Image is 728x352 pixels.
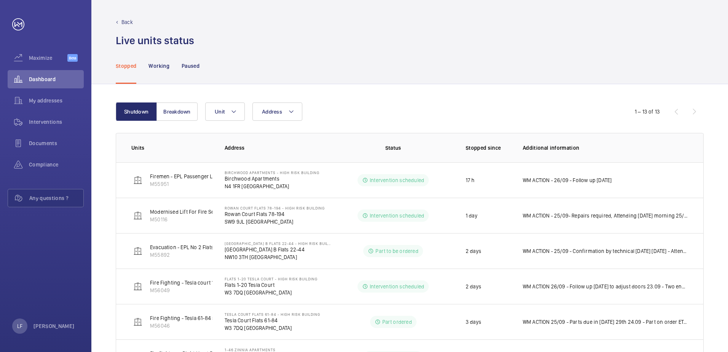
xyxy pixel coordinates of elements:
[382,318,412,326] p: Part ordered
[150,314,236,322] p: Fire Fighting - Tesla 61-84 schn euro
[131,144,212,152] p: Units
[523,318,688,326] p: WM ACTION 25/09 - Parts due in [DATE] 29th 24.09 - Part on order ETA [DATE]. WM ACTION 23/09 - At...
[225,253,333,261] p: NW10 3TH [GEOGRAPHIC_DATA]
[375,247,418,255] p: Part to be ordered
[466,144,511,152] p: Stopped since
[148,62,169,70] p: Working
[67,54,78,62] span: Beta
[225,241,333,246] p: [GEOGRAPHIC_DATA] B Flats 22-44 - High Risk Building
[116,102,157,121] button: Shutdown
[133,176,142,185] img: elevator.svg
[523,144,688,152] p: Additional information
[466,212,477,219] p: 1 day
[116,62,136,70] p: Stopped
[466,318,481,326] p: 3 days
[466,176,475,184] p: 17 h
[150,243,247,251] p: Evacuation - EPL No 2 Flats 22-44 Block B
[262,109,282,115] span: Address
[225,289,318,296] p: W3 7DQ [GEOGRAPHIC_DATA]
[225,281,318,289] p: Flats 1-20 Tesla Court
[29,194,83,202] span: Any questions ?
[523,212,688,219] p: WM ACTION - 25/09- Repairs required, Attending [DATE] morning 25/09/ - 2 Man follow up [DATE] [DA...
[523,176,612,184] p: WM ACTION - 26/09 - Follow up [DATE]
[17,322,22,330] p: LF
[29,54,67,62] span: Maximize
[133,246,142,256] img: elevator.svg
[133,282,142,291] img: elevator.svg
[225,277,318,281] p: Flats 1-20 Tesla Court - High Risk Building
[29,97,84,104] span: My addresses
[29,118,84,126] span: Interventions
[225,347,293,352] p: 1-46 Zinnia Apartments
[523,283,688,290] p: WM ACTION 26/09 - Follow up [DATE] to adjust doors 23.09 - Two engineers to attend site [DATE]
[370,176,424,184] p: Intervention scheduled
[29,75,84,83] span: Dashboard
[225,246,333,253] p: [GEOGRAPHIC_DATA] B Flats 22-44
[29,139,84,147] span: Documents
[225,206,325,210] p: Rowan Court Flats 78-194 - High Risk Building
[466,283,481,290] p: 2 days
[150,216,269,223] p: M50116
[252,102,302,121] button: Address
[523,247,688,255] p: WM ACTION - 25/09 - Confirmation by technical [DATE] [DATE] - Attended site found faults on drive...
[133,211,142,220] img: elevator.svg
[225,170,319,175] p: Birchwood Apartments - High Risk Building
[225,175,319,182] p: Birchwood Apartments
[225,218,325,226] p: SW9 9JL [GEOGRAPHIC_DATA]
[225,317,320,324] p: Tesla Court Flats 61-84
[121,18,133,26] p: Back
[34,322,75,330] p: [PERSON_NAME]
[156,102,198,121] button: Breakdown
[150,251,247,259] p: M55892
[182,62,200,70] p: Paused
[466,247,481,255] p: 2 days
[150,279,245,286] p: Fire Fighting - Tesla court 1-20 & 101-104
[370,212,424,219] p: Intervention scheduled
[370,283,424,290] p: Intervention scheduled
[133,317,142,326] img: elevator.svg
[225,324,320,332] p: W3 7DQ [GEOGRAPHIC_DATA]
[150,322,236,330] p: M56046
[225,312,320,317] p: Tesla Court Flats 61-84 - High Risk Building
[635,108,660,115] div: 1 – 13 of 13
[150,208,269,216] p: Modernised Lift For Fire Services - LEFT HAND LIFT
[215,109,225,115] span: Unit
[116,34,194,48] h1: Live units status
[225,210,325,218] p: Rowan Court Flats 78-194
[225,144,333,152] p: Address
[225,182,319,190] p: N4 1FR [GEOGRAPHIC_DATA]
[205,102,245,121] button: Unit
[150,286,245,294] p: M56049
[338,144,448,152] p: Status
[150,180,229,188] p: M55951
[150,173,229,180] p: Firemen - EPL Passenger Lift No 1
[29,161,84,168] span: Compliance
